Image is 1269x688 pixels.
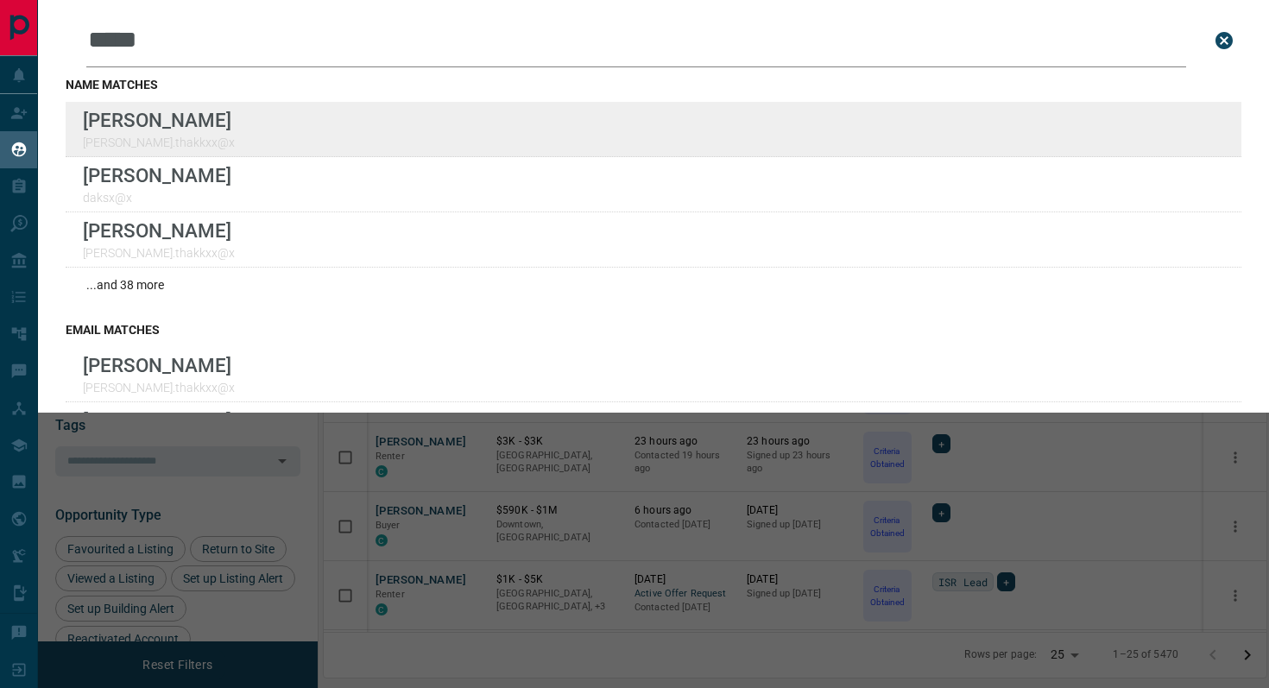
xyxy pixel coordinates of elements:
p: [PERSON_NAME] [83,354,235,376]
button: close search bar [1207,23,1241,58]
p: [PERSON_NAME] [83,109,235,131]
p: [PERSON_NAME] [83,164,231,186]
h3: email matches [66,323,1241,337]
p: [PERSON_NAME].thakkxx@x [83,136,235,149]
p: [PERSON_NAME] [83,219,235,242]
p: [PERSON_NAME].thakkxx@x [83,381,235,394]
p: [PERSON_NAME] [83,409,231,432]
h3: name matches [66,78,1241,92]
p: daksx@x [83,191,231,205]
div: ...and 38 more [66,268,1241,302]
p: [PERSON_NAME].thakkxx@x [83,246,235,260]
